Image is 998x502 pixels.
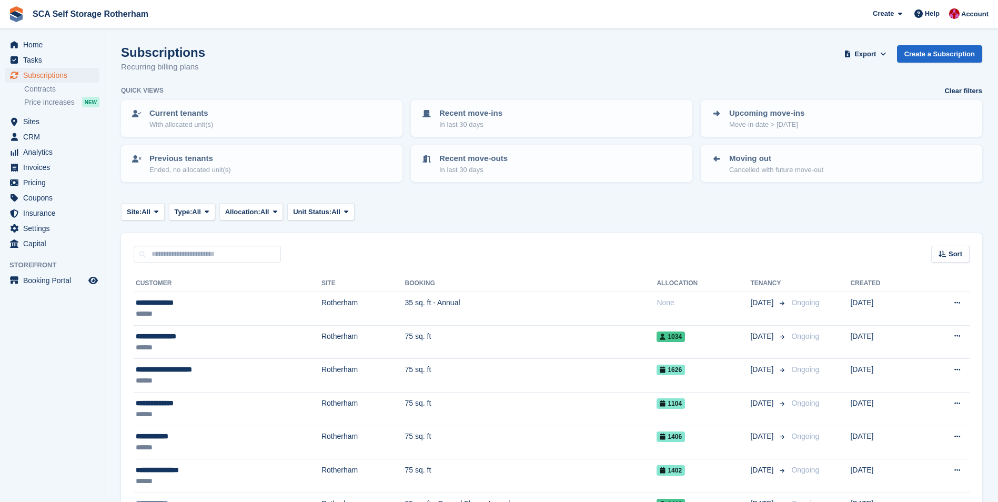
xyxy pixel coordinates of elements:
[5,160,99,175] a: menu
[122,101,401,136] a: Current tenants With allocated unit(s)
[321,325,405,359] td: Rotherham
[850,325,919,359] td: [DATE]
[657,332,685,342] span: 1034
[729,153,823,165] p: Moving out
[121,203,165,220] button: Site: All
[842,45,889,63] button: Export
[23,175,86,190] span: Pricing
[121,45,205,59] h1: Subscriptions
[321,292,405,326] td: Rotherham
[439,107,502,119] p: Recent move-ins
[23,114,86,129] span: Sites
[412,101,691,136] a: Recent move-ins In last 30 days
[149,119,213,130] p: With allocated unit(s)
[24,97,75,107] span: Price increases
[729,119,804,130] p: Move-in date > [DATE]
[657,431,685,442] span: 1406
[127,207,142,217] span: Site:
[405,426,657,459] td: 75 sq. ft
[750,364,775,375] span: [DATE]
[657,297,750,308] div: None
[405,325,657,359] td: 75 sq. ft
[219,203,284,220] button: Allocation: All
[791,365,819,374] span: Ongoing
[23,236,86,251] span: Capital
[122,146,401,181] a: Previous tenants Ended, no allocated unit(s)
[412,146,691,181] a: Recent move-outs In last 30 days
[944,86,982,96] a: Clear filters
[750,465,775,476] span: [DATE]
[854,49,876,59] span: Export
[925,8,940,19] span: Help
[5,175,99,190] a: menu
[321,275,405,292] th: Site
[321,459,405,493] td: Rotherham
[657,465,685,476] span: 1402
[657,365,685,375] span: 1626
[24,84,99,94] a: Contracts
[5,190,99,205] a: menu
[5,236,99,251] a: menu
[791,432,819,440] span: Ongoing
[5,145,99,159] a: menu
[405,292,657,326] td: 35 sq. ft - Annual
[439,165,508,175] p: In last 30 days
[149,107,213,119] p: Current tenants
[23,206,86,220] span: Insurance
[5,206,99,220] a: menu
[82,97,99,107] div: NEW
[23,221,86,236] span: Settings
[192,207,201,217] span: All
[961,9,989,19] span: Account
[149,165,231,175] p: Ended, no allocated unit(s)
[175,207,193,217] span: Type:
[260,207,269,217] span: All
[750,275,787,292] th: Tenancy
[87,274,99,287] a: Preview store
[405,359,657,393] td: 75 sq. ft
[405,392,657,426] td: 75 sq. ft
[23,68,86,83] span: Subscriptions
[321,392,405,426] td: Rotherham
[225,207,260,217] span: Allocation:
[850,392,919,426] td: [DATE]
[149,153,231,165] p: Previous tenants
[729,165,823,175] p: Cancelled with future move-out
[702,146,981,181] a: Moving out Cancelled with future move-out
[702,101,981,136] a: Upcoming move-ins Move-in date > [DATE]
[791,466,819,474] span: Ongoing
[321,359,405,393] td: Rotherham
[169,203,215,220] button: Type: All
[439,119,502,130] p: In last 30 days
[24,96,99,108] a: Price increases NEW
[850,359,919,393] td: [DATE]
[405,459,657,493] td: 75 sq. ft
[729,107,804,119] p: Upcoming move-ins
[791,332,819,340] span: Ongoing
[293,207,331,217] span: Unit Status:
[850,275,919,292] th: Created
[405,275,657,292] th: Booking
[5,221,99,236] a: menu
[750,398,775,409] span: [DATE]
[949,8,960,19] img: Thomas Webb
[850,426,919,459] td: [DATE]
[439,153,508,165] p: Recent move-outs
[9,260,105,270] span: Storefront
[23,160,86,175] span: Invoices
[850,459,919,493] td: [DATE]
[5,114,99,129] a: menu
[23,37,86,52] span: Home
[750,297,775,308] span: [DATE]
[23,273,86,288] span: Booking Portal
[23,190,86,205] span: Coupons
[142,207,150,217] span: All
[121,86,164,95] h6: Quick views
[791,298,819,307] span: Ongoing
[23,129,86,144] span: CRM
[750,331,775,342] span: [DATE]
[657,398,685,409] span: 1104
[850,292,919,326] td: [DATE]
[287,203,354,220] button: Unit Status: All
[897,45,982,63] a: Create a Subscription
